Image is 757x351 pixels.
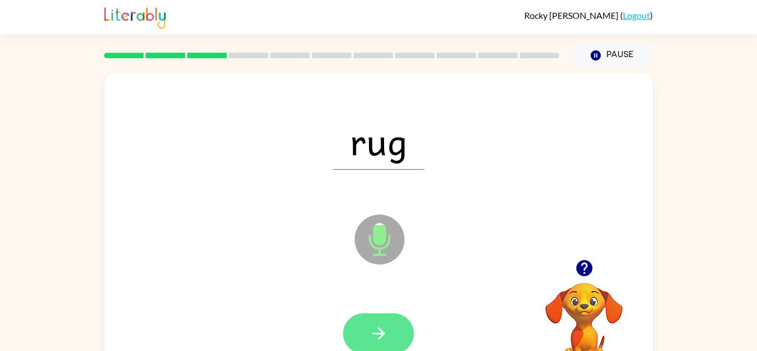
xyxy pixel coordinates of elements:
[334,112,424,170] span: rug
[104,4,166,29] img: Literably
[524,10,653,21] div: ( )
[623,10,650,21] a: Logout
[524,10,620,21] span: Rocky [PERSON_NAME]
[572,43,653,68] button: Pause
